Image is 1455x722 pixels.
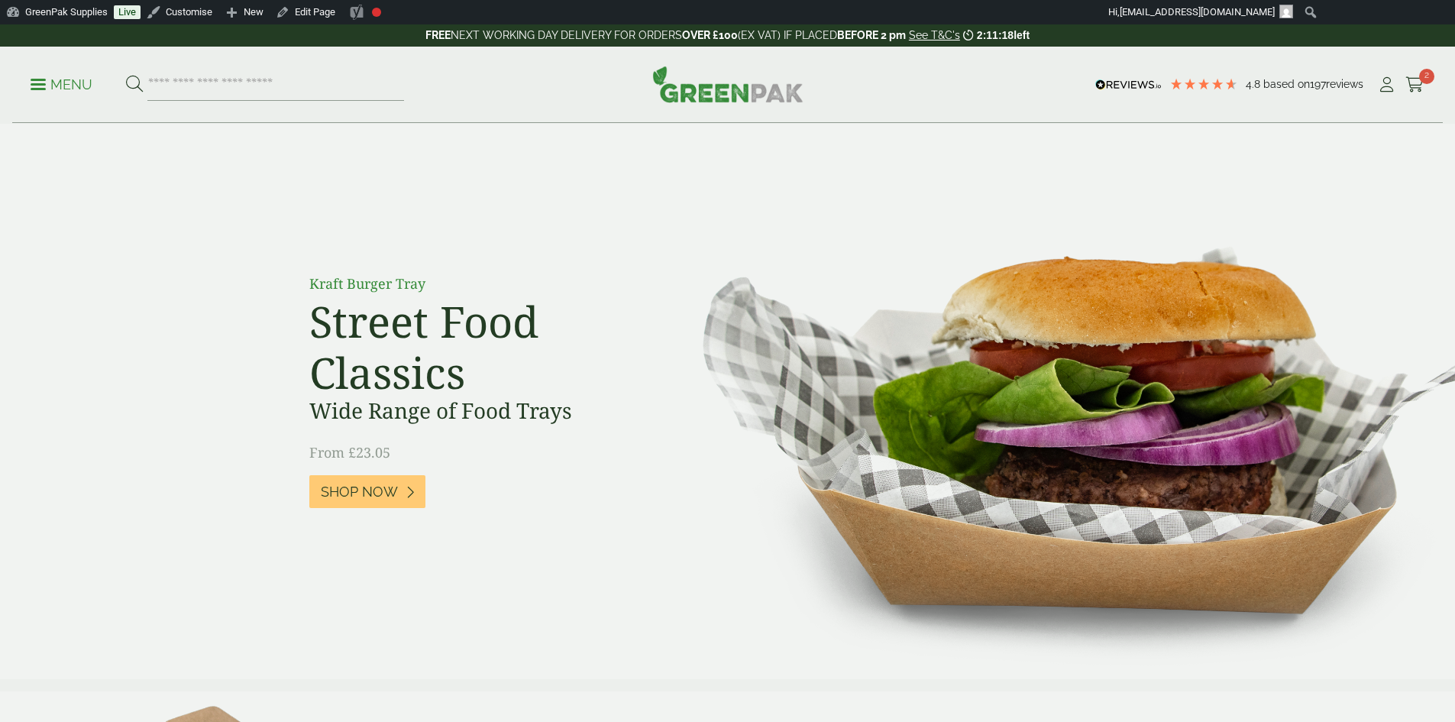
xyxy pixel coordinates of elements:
img: REVIEWS.io [1095,79,1162,90]
a: Menu [31,76,92,91]
div: Focus keyphrase not set [372,8,381,17]
span: Shop Now [321,484,398,500]
div: 4.79 Stars [1169,77,1238,91]
i: My Account [1377,77,1396,92]
span: 4.8 [1246,78,1263,90]
img: GreenPak Supplies [652,66,803,102]
img: Street Food Classics [655,124,1455,679]
a: See T&C's [909,29,960,41]
a: Live [114,5,141,19]
p: Kraft Burger Tray [309,274,653,294]
p: Menu [31,76,92,94]
a: Shop Now [309,475,425,508]
i: Cart [1405,77,1424,92]
strong: OVER £100 [682,29,738,41]
span: Based on [1263,78,1310,90]
strong: BEFORE 2 pm [837,29,906,41]
span: reviews [1326,78,1363,90]
a: 2 [1405,73,1424,96]
strong: FREE [425,29,451,41]
span: 2 [1419,69,1434,84]
span: [EMAIL_ADDRESS][DOMAIN_NAME] [1120,6,1275,18]
span: 197 [1310,78,1326,90]
span: 2:11:18 [977,29,1014,41]
h2: Street Food Classics [309,296,653,398]
span: From £23.05 [309,443,390,461]
h3: Wide Range of Food Trays [309,398,653,424]
span: left [1014,29,1030,41]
